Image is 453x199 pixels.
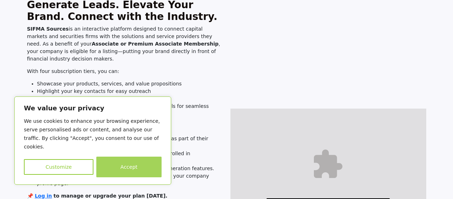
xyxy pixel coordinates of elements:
[37,88,223,95] li: Highlight your key contacts for easy outreach
[92,41,219,47] strong: Associate or Premium Associate Membership
[37,95,223,103] li: Share thought leadership and marketing materials
[24,104,162,112] p: We value your privacy
[27,26,69,32] strong: SIFMA Sources
[37,80,223,88] li: Showcase your products, services, and value propositions
[35,193,52,199] a: Log in
[27,68,223,75] p: With four subscription tiers, you can:
[24,117,162,151] p: We use cookies to enhance your browsing experience, serve personalised ads or content, and analys...
[24,159,93,175] button: Customize
[54,193,167,199] strong: to manage or upgrade your plan [DATE].
[27,25,223,63] p: is an interactive platform designed to connect capital markets and securities firms with the solu...
[96,157,162,177] button: Accept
